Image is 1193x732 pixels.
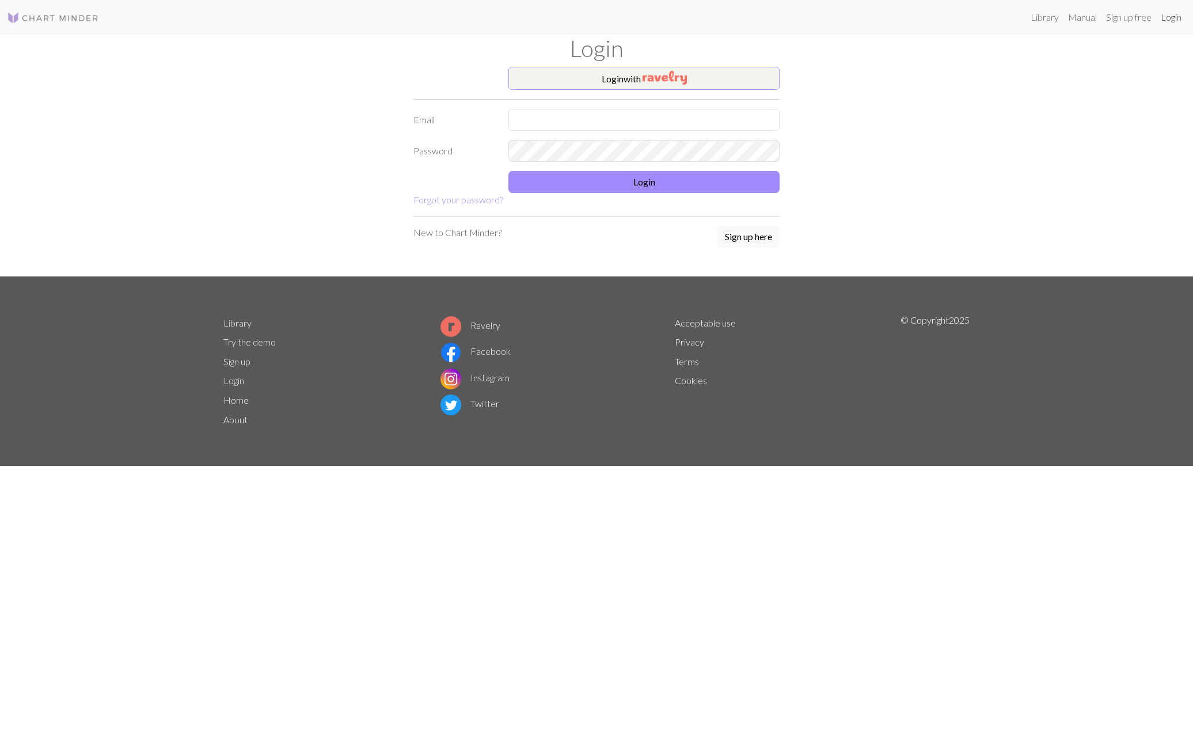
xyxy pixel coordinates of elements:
[440,320,500,331] a: Ravelry
[223,395,249,405] a: Home
[440,342,461,363] img: Facebook logo
[440,395,461,415] img: Twitter logo
[7,11,99,25] img: Logo
[413,194,503,205] a: Forgot your password?
[675,356,699,367] a: Terms
[675,336,704,347] a: Privacy
[1026,6,1063,29] a: Library
[223,414,248,425] a: About
[413,226,501,240] p: New to Chart Minder?
[901,313,970,430] p: © Copyright 2025
[406,140,501,162] label: Password
[675,317,736,328] a: Acceptable use
[717,226,780,248] button: Sign up here
[1156,6,1186,29] a: Login
[508,67,780,90] button: Loginwith
[1063,6,1101,29] a: Manual
[223,356,250,367] a: Sign up
[643,71,687,85] img: Ravelry
[406,109,501,131] label: Email
[440,372,510,383] a: Instagram
[717,226,780,249] a: Sign up here
[508,171,780,193] button: Login
[440,316,461,337] img: Ravelry logo
[223,317,252,328] a: Library
[675,375,707,386] a: Cookies
[1101,6,1156,29] a: Sign up free
[216,35,977,62] h1: Login
[223,336,276,347] a: Try the demo
[440,398,499,409] a: Twitter
[223,375,244,386] a: Login
[440,369,461,389] img: Instagram logo
[440,346,511,356] a: Facebook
